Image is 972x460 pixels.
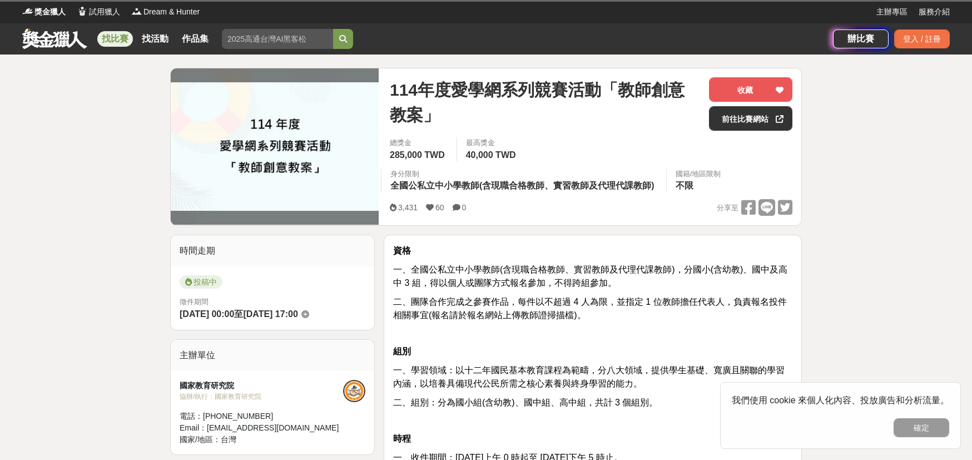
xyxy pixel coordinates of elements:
span: 40,000 TWD [466,150,516,160]
div: 登入 / 註冊 [894,29,950,48]
span: 二、組別：分為國小組(含幼教)、國中組、高中組，共計 3 個組別。 [393,398,658,407]
span: 60 [435,203,444,212]
a: Logo獎金獵人 [22,6,66,18]
a: LogoDream & Hunter [131,6,200,18]
img: Cover Image [171,82,379,211]
strong: 時程 [393,434,411,443]
div: 身分限制 [390,169,657,180]
span: 總獎金 [390,137,448,149]
span: 至 [234,309,243,319]
img: Logo [77,6,88,17]
div: 主辦單位 [171,340,374,371]
strong: 組別 [393,347,411,356]
span: 最高獎金 [466,137,519,149]
span: 二、團隊合作完成之參賽作品，每件以不超過 4 人為限，並指定 1 位教師擔任代表人，負責報名投件相關事宜(報名請於報名網站上傳教師證掃描檔)。 [393,297,787,320]
span: 我們使用 cookie 來個人化內容、投放廣告和分析流量。 [732,395,949,405]
a: Logo試用獵人 [77,6,120,18]
a: 服務介紹 [919,6,950,18]
button: 確定 [894,418,949,437]
a: 找比賽 [97,31,133,47]
span: [DATE] 00:00 [180,309,234,319]
a: 作品集 [177,31,213,47]
span: 114年度愛學網系列競賽活動「教師創意教案」 [390,77,700,127]
span: 國家/地區： [180,435,221,444]
span: 0 [462,203,467,212]
div: Email： [EMAIL_ADDRESS][DOMAIN_NAME] [180,422,343,434]
a: 前往比賽網站 [709,106,792,131]
span: 一、學習領域：以十二年國民基本教育課程為範疇，分八大領域，提供學生基礎、寬廣且關聯的學習內涵，以培養具備現代公民所需之核心素養與終身學習的能力。 [393,365,785,388]
span: 獎金獵人 [34,6,66,18]
div: 國家教育研究院 [180,380,343,392]
a: 辦比賽 [833,29,889,48]
span: 台灣 [221,435,236,444]
span: 全國公私立中小學教師(含現職合格教師、實習教師及代理代課教師) [390,181,654,190]
strong: 資格 [393,246,411,255]
div: 國籍/地區限制 [676,169,721,180]
div: 電話： [PHONE_NUMBER] [180,410,343,422]
img: Logo [131,6,142,17]
button: 收藏 [709,77,792,102]
span: 投稿中 [180,275,222,289]
a: 主辦專區 [876,6,907,18]
div: 協辦/執行： 國家教育研究院 [180,392,343,402]
a: 找活動 [137,31,173,47]
span: 試用獵人 [89,6,120,18]
span: 3,431 [398,203,418,212]
span: Dream & Hunter [143,6,200,18]
div: 時間走期 [171,235,374,266]
span: 一、全國公私立中小學教師(含現職合格教師、實習教師及代理代課教師)，分國小(含幼教)、國中及高中 3 組，得以個人或團隊方式報名參加，不得跨組參加。 [393,265,787,288]
span: 285,000 TWD [390,150,445,160]
span: 不限 [676,181,693,190]
span: 徵件期間 [180,298,209,306]
span: [DATE] 17:00 [243,309,297,319]
img: Logo [22,6,33,17]
span: 分享至 [717,200,738,216]
input: 2025高通台灣AI黑客松 [222,29,333,49]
